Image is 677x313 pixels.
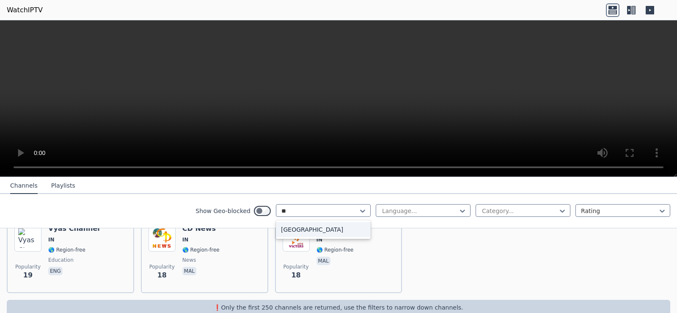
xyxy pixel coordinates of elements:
[149,263,175,270] span: Popularity
[48,224,100,233] h6: Vyas Channel
[48,257,74,263] span: education
[195,207,250,215] label: Show Geo-blocked
[316,257,330,265] p: mal
[157,270,167,280] span: 18
[48,247,85,253] span: 🌎 Region-free
[48,236,55,243] span: IN
[7,5,43,15] a: WatchIPTV
[283,263,309,270] span: Popularity
[14,224,41,252] img: Vyas Channel
[182,267,196,275] p: mal
[182,257,196,263] span: news
[149,224,176,252] img: CD News
[276,222,371,237] div: [GEOGRAPHIC_DATA]
[10,178,38,194] button: Channels
[51,178,75,194] button: Playlists
[23,270,33,280] span: 19
[48,267,63,275] p: eng
[316,236,323,243] span: IN
[291,270,300,280] span: 18
[182,224,220,233] h6: CD News
[10,303,667,312] p: ❗️Only the first 250 channels are returned, use the filters to narrow down channels.
[316,247,354,253] span: 🌎 Region-free
[182,247,220,253] span: 🌎 Region-free
[15,263,41,270] span: Popularity
[182,236,189,243] span: IN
